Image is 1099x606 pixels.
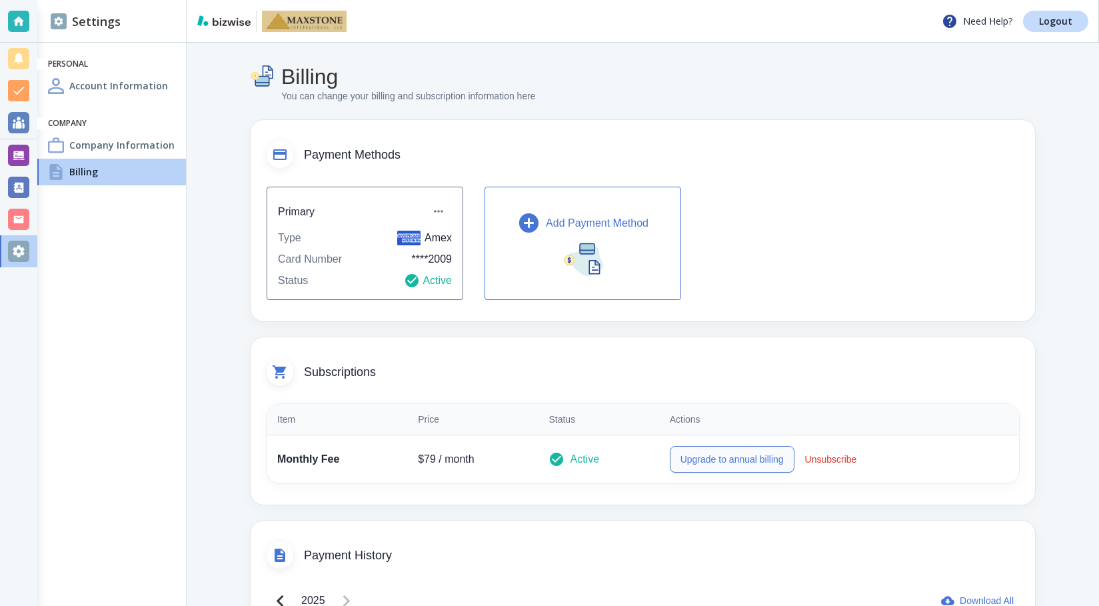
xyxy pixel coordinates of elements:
a: Company InformationCompany Information [37,132,186,159]
p: Type [278,230,301,246]
th: Actions [659,404,1019,435]
h4: Company Information [69,138,175,152]
th: Item [267,404,407,435]
span: Subscriptions [304,365,1019,380]
img: bizwise [197,15,251,26]
p: Active [570,451,599,467]
th: Status [538,404,658,435]
p: Active [404,273,452,289]
p: Status [278,273,308,289]
p: Need Help? [942,13,1012,29]
p: $ 79 / month [418,451,527,467]
img: DashboardSidebarSettings.svg [51,13,67,29]
h4: Billing [281,64,536,89]
img: MaxStone USA [262,11,347,32]
button: Add Payment Method [485,187,681,300]
h6: Personal [48,59,175,70]
h6: Company [48,118,175,129]
a: Account InformationAccount Information [37,73,186,99]
button: Unsubscribe [800,446,862,473]
h4: Billing [69,165,98,179]
p: Add Payment Method [546,215,648,231]
p: Card Number [278,251,342,267]
img: American Express [397,231,421,245]
span: Payment History [304,549,1019,563]
h2: Settings [51,13,121,31]
button: Upgrade to annual billing [670,446,794,473]
span: Payment Methods [304,148,1019,163]
p: You can change your billing and subscription information here [281,89,536,104]
h4: Account Information [69,79,168,93]
p: Logout [1039,17,1072,26]
img: Billing [251,64,276,89]
p: Amex [397,230,452,246]
h6: Primary [278,203,315,220]
th: Price [407,404,538,435]
a: Logout [1023,11,1088,32]
p: Monthly Fee [277,451,397,467]
a: BillingBilling [37,159,186,185]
